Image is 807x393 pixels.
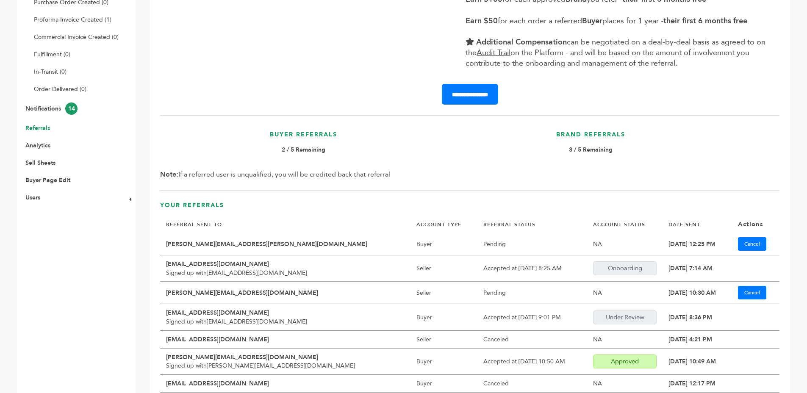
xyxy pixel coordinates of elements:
a: DATE SENT [668,221,700,228]
a: Seller [416,289,431,297]
a: Accepted at [DATE] 10:50 AM [483,357,565,365]
a: [DATE] 4:21 PM [668,335,712,343]
a: REFERRAL STATUS [483,221,535,228]
a: Commercial Invoice Created (0) [34,33,119,41]
a: Proforma Invoice Created (1) [34,16,111,24]
a: Notifications14 [25,105,78,113]
span: Signed up with [EMAIL_ADDRESS][DOMAIN_NAME] [166,269,307,277]
a: [DATE] 10:49 AM [668,357,716,365]
a: Analytics [25,141,50,149]
a: ACCOUNT TYPE [416,221,461,228]
a: Referrals [25,124,50,132]
h3: Buyer Referrals [164,130,443,145]
a: [DATE] 8:36 PM [668,313,712,321]
a: Fulfillment (0) [34,50,70,58]
a: Cancel [738,286,766,299]
a: Buyer [416,313,432,321]
a: [DATE] 10:30 AM [668,289,716,297]
div: Approved [593,354,656,368]
a: Buyer Page Edit [25,176,70,184]
a: Pending [483,240,506,248]
b: Buyer [582,16,602,26]
a: Canceled [483,379,509,387]
a: REFERRAL SENT TO [166,221,222,228]
b: their first 6 months free [663,16,747,26]
a: [DATE] 12:25 PM [668,240,715,248]
b: [EMAIL_ADDRESS][DOMAIN_NAME] [166,335,269,343]
a: Buyer [416,357,432,365]
b: [PERSON_NAME][EMAIL_ADDRESS][DOMAIN_NAME] [166,353,318,361]
u: Audit Trail [477,47,510,58]
b: Note: [160,170,178,179]
a: Seller [416,264,431,272]
a: In-Transit (0) [34,68,67,76]
span: Signed up with [PERSON_NAME][EMAIL_ADDRESS][DOMAIN_NAME] [166,362,355,370]
a: NA [593,379,602,387]
b: 2 / 5 Remaining [282,146,325,154]
b: Earn $50 [466,16,498,26]
a: NA [593,335,602,343]
a: NA [593,289,602,297]
a: Sell Sheets [25,159,55,167]
h3: Brand Referrals [452,130,730,145]
b: [PERSON_NAME][EMAIL_ADDRESS][PERSON_NAME][DOMAIN_NAME] [166,240,367,248]
span: If a referred user is unqualified, you will be credited back that referral [160,170,390,179]
b: 3 / 5 Remaining [569,146,613,154]
a: Canceled [483,335,509,343]
a: Buyer [416,379,432,387]
b: Additional Compensation [476,37,567,47]
span: 14 [65,102,78,115]
a: Accepted at [DATE] 8:25 AM [483,264,562,272]
div: Under Review [593,310,656,324]
b: [EMAIL_ADDRESS][DOMAIN_NAME] [166,309,269,317]
a: Users [25,194,40,202]
a: Pending [483,289,506,297]
a: Seller [416,335,431,343]
a: Cancel [738,237,766,251]
h3: Your Referrals [160,201,779,216]
a: Buyer [416,240,432,248]
a: [DATE] 12:17 PM [668,379,715,387]
div: Onboarding [593,261,656,275]
a: [DATE] 7:14 AM [668,264,713,272]
span: Signed up with [EMAIL_ADDRESS][DOMAIN_NAME] [166,318,307,326]
a: NA [593,240,602,248]
b: [EMAIL_ADDRESS][DOMAIN_NAME] [166,379,269,387]
a: Order Delivered (0) [34,85,86,93]
b: [PERSON_NAME][EMAIL_ADDRESS][DOMAIN_NAME] [166,289,318,297]
a: ACCOUNT STATUS [593,221,645,228]
a: Accepted at [DATE] 9:01 PM [483,313,561,321]
b: [EMAIL_ADDRESS][DOMAIN_NAME] [166,260,269,268]
th: Actions [732,216,779,233]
